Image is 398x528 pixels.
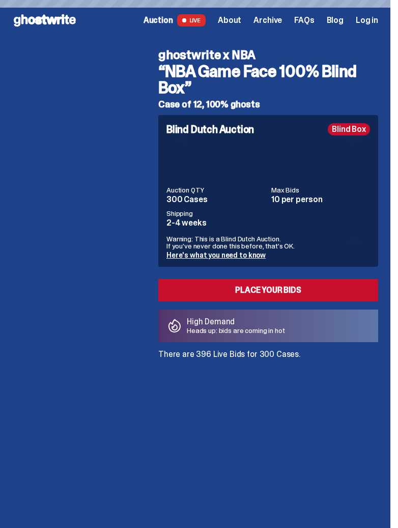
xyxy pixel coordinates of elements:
p: There are 396 Live Bids for 300 Cases. [158,350,378,358]
a: Blog [327,16,344,24]
a: About [218,16,241,24]
h3: “NBA Game Face 100% Blind Box” [158,63,378,96]
a: Place your Bids [158,279,378,301]
p: Warning: This is a Blind Dutch Auction. If you’ve never done this before, that’s OK. [166,235,370,249]
h5: Case of 12, 100% ghosts [158,100,378,109]
h4: ghostwrite x NBA [158,49,378,61]
dt: Max Bids [271,186,370,193]
dd: 2-4 weeks [166,219,265,227]
p: High Demand [187,318,285,326]
dt: Shipping [166,210,265,217]
a: Archive [253,16,282,24]
a: Here's what you need to know [166,251,266,260]
dt: Auction QTY [166,186,265,193]
a: FAQs [294,16,314,24]
span: Auction [144,16,173,24]
h4: Blind Dutch Auction [166,124,254,134]
a: Auction LIVE [144,14,206,26]
div: Blind Box [328,123,370,135]
dd: 300 Cases [166,196,265,204]
span: LIVE [177,14,206,26]
a: Log in [356,16,378,24]
p: Heads up: bids are coming in hot [187,327,285,334]
dd: 10 per person [271,196,370,204]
